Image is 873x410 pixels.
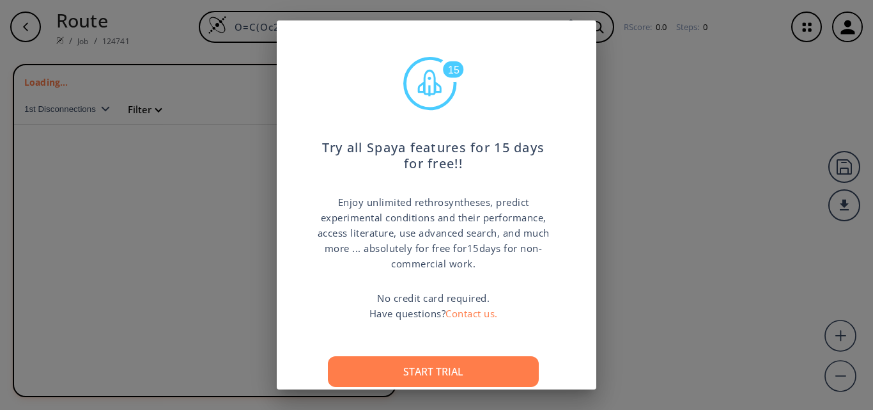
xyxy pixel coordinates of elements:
p: No credit card required. Have questions? [369,290,498,321]
a: Contact us. [445,307,498,320]
text: 15 [448,65,460,75]
button: Start trial [328,356,539,387]
p: Enjoy unlimited rethrosyntheses, predict experimental conditions and their performance, access li... [315,194,552,271]
p: Try all Spaya features for 15 days for free!! [315,127,552,172]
